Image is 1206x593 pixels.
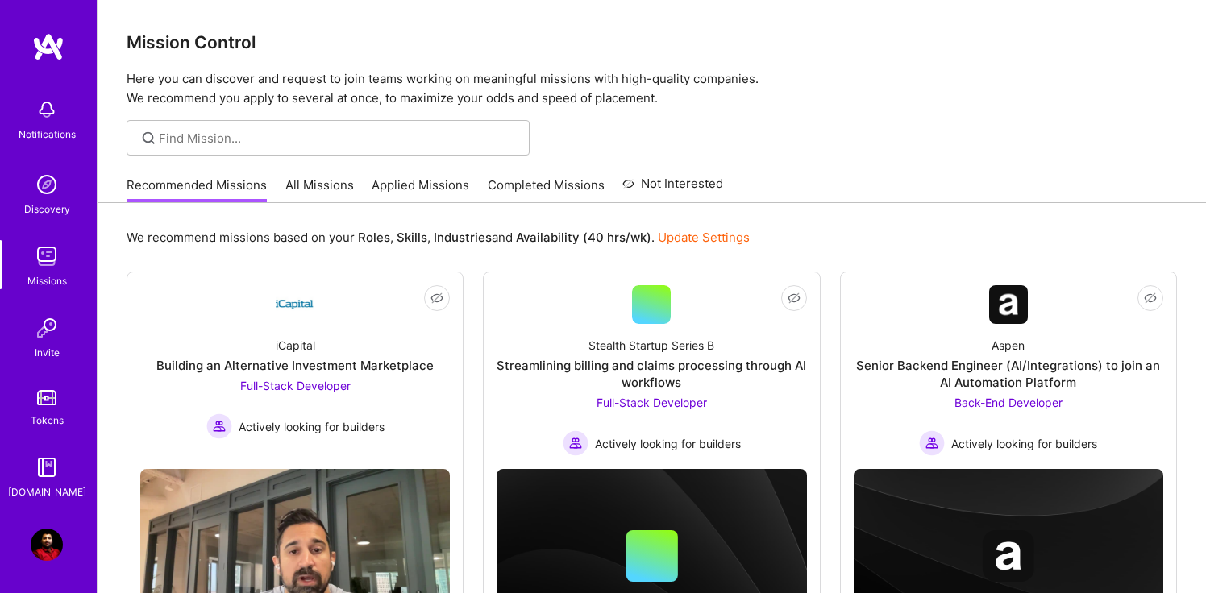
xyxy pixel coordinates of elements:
img: tokens [37,390,56,405]
a: Company LogoiCapitalBuilding an Alternative Investment MarketplaceFull-Stack Developer Actively l... [140,285,450,456]
i: icon EyeClosed [430,292,443,305]
h3: Mission Control [127,32,1177,52]
div: Aspen [992,337,1025,354]
p: Here you can discover and request to join teams working on meaningful missions with high-quality ... [127,69,1177,108]
div: Discovery [24,201,70,218]
div: iCapital [276,337,315,354]
a: Not Interested [622,174,723,203]
div: Senior Backend Engineer (AI/Integrations) to join an AI Automation Platform [854,357,1163,391]
div: Notifications [19,126,76,143]
b: Skills [397,230,427,245]
img: Company Logo [276,285,314,324]
a: Applied Missions [372,176,469,203]
i: icon SearchGrey [139,129,158,147]
img: Actively looking for builders [206,413,232,439]
i: icon EyeClosed [1144,292,1157,305]
a: Update Settings [658,230,750,245]
i: icon EyeClosed [788,292,801,305]
a: Recommended Missions [127,176,267,203]
span: Actively looking for builders [595,435,741,452]
div: Stealth Startup Series B [588,337,714,354]
img: guide book [31,451,63,483]
img: User Avatar [31,529,63,561]
img: Company logo [983,530,1034,582]
a: All Missions [285,176,354,203]
div: [DOMAIN_NAME] [8,483,86,500]
span: Actively looking for builders [239,418,385,435]
div: Tokens [31,412,64,429]
div: Invite [35,344,60,361]
a: Completed Missions [488,176,605,203]
span: Full-Stack Developer [240,379,351,392]
img: bell [31,93,63,126]
b: Roles [358,230,390,245]
img: teamwork [31,240,63,272]
p: We recommend missions based on your , , and . [127,229,750,246]
a: Company LogoAspenSenior Backend Engineer (AI/Integrations) to join an AI Automation PlatformBack-... [854,285,1163,456]
div: Building an Alternative Investment Marketplace [156,357,434,374]
input: Find Mission... [159,130,518,147]
b: Availability (40 hrs/wk) [516,230,651,245]
div: Missions [27,272,67,289]
div: Streamlining billing and claims processing through AI workflows [497,357,806,391]
img: logo [32,32,64,61]
span: Back-End Developer [954,396,1063,409]
img: discovery [31,168,63,201]
span: Full-Stack Developer [597,396,707,409]
a: User Avatar [27,529,67,561]
a: Stealth Startup Series BStreamlining billing and claims processing through AI workflowsFull-Stack... [497,285,806,456]
span: Actively looking for builders [951,435,1097,452]
img: Actively looking for builders [563,430,588,456]
img: Invite [31,312,63,344]
img: Company Logo [989,285,1028,324]
img: Actively looking for builders [919,430,945,456]
b: Industries [434,230,492,245]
